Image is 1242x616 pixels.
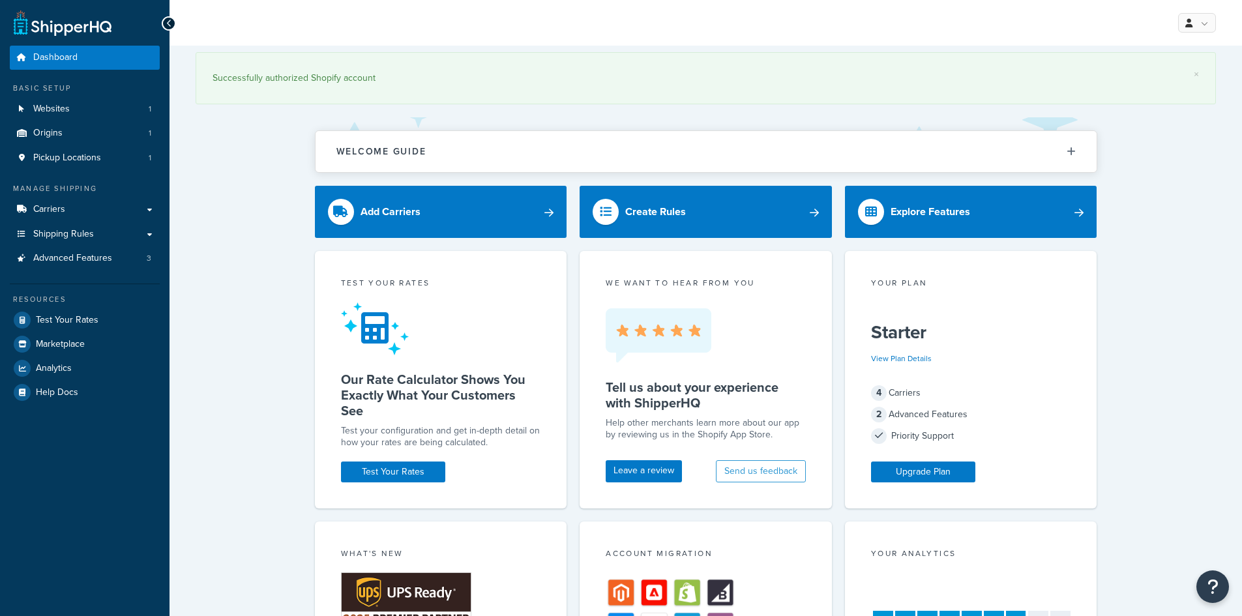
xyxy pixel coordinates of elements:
li: Websites [10,97,160,121]
a: × [1194,69,1199,80]
span: Origins [33,128,63,139]
span: Shipping Rules [33,229,94,240]
h5: Tell us about your experience with ShipperHQ [606,379,806,411]
p: we want to hear from you [606,277,806,289]
div: Resources [10,294,160,305]
a: Origins1 [10,121,160,145]
span: Test Your Rates [36,315,98,326]
a: Explore Features [845,186,1097,238]
li: Pickup Locations [10,146,160,170]
a: Upgrade Plan [871,462,975,482]
a: View Plan Details [871,353,932,364]
div: Your Plan [871,277,1071,292]
a: Pickup Locations1 [10,146,160,170]
span: Analytics [36,363,72,374]
p: Help other merchants learn more about our app by reviewing us in the Shopify App Store. [606,417,806,441]
h5: Our Rate Calculator Shows You Exactly What Your Customers See [341,372,541,418]
span: 4 [871,385,887,401]
div: Priority Support [871,427,1071,445]
h5: Starter [871,322,1071,343]
a: Advanced Features3 [10,246,160,271]
a: Help Docs [10,381,160,404]
div: Carriers [871,384,1071,402]
h2: Welcome Guide [336,147,426,156]
a: Carriers [10,198,160,222]
a: Dashboard [10,46,160,70]
a: Add Carriers [315,186,567,238]
span: 1 [149,153,151,164]
div: Successfully authorized Shopify account [213,69,1199,87]
a: Analytics [10,357,160,380]
li: Origins [10,121,160,145]
div: Explore Features [891,203,970,221]
a: Create Rules [580,186,832,238]
div: Basic Setup [10,83,160,94]
a: Shipping Rules [10,222,160,246]
button: Welcome Guide [316,131,1097,172]
li: Advanced Features [10,246,160,271]
a: Test Your Rates [10,308,160,332]
span: 1 [149,128,151,139]
div: Advanced Features [871,405,1071,424]
span: 2 [871,407,887,422]
div: Add Carriers [361,203,421,221]
span: Marketplace [36,339,85,350]
span: Websites [33,104,70,115]
span: Advanced Features [33,253,112,264]
span: 1 [149,104,151,115]
div: Test your configuration and get in-depth detail on how your rates are being calculated. [341,425,541,448]
div: Your Analytics [871,548,1071,563]
a: Marketplace [10,332,160,356]
button: Send us feedback [716,460,806,482]
div: Create Rules [625,203,686,221]
a: Test Your Rates [341,462,445,482]
a: Leave a review [606,460,682,482]
span: Carriers [33,204,65,215]
span: Help Docs [36,387,78,398]
span: 3 [147,253,151,264]
div: Manage Shipping [10,183,160,194]
div: Test your rates [341,277,541,292]
button: Open Resource Center [1196,570,1229,603]
span: Dashboard [33,52,78,63]
a: Websites1 [10,97,160,121]
div: What's New [341,548,541,563]
span: Pickup Locations [33,153,101,164]
div: Account Migration [606,548,806,563]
